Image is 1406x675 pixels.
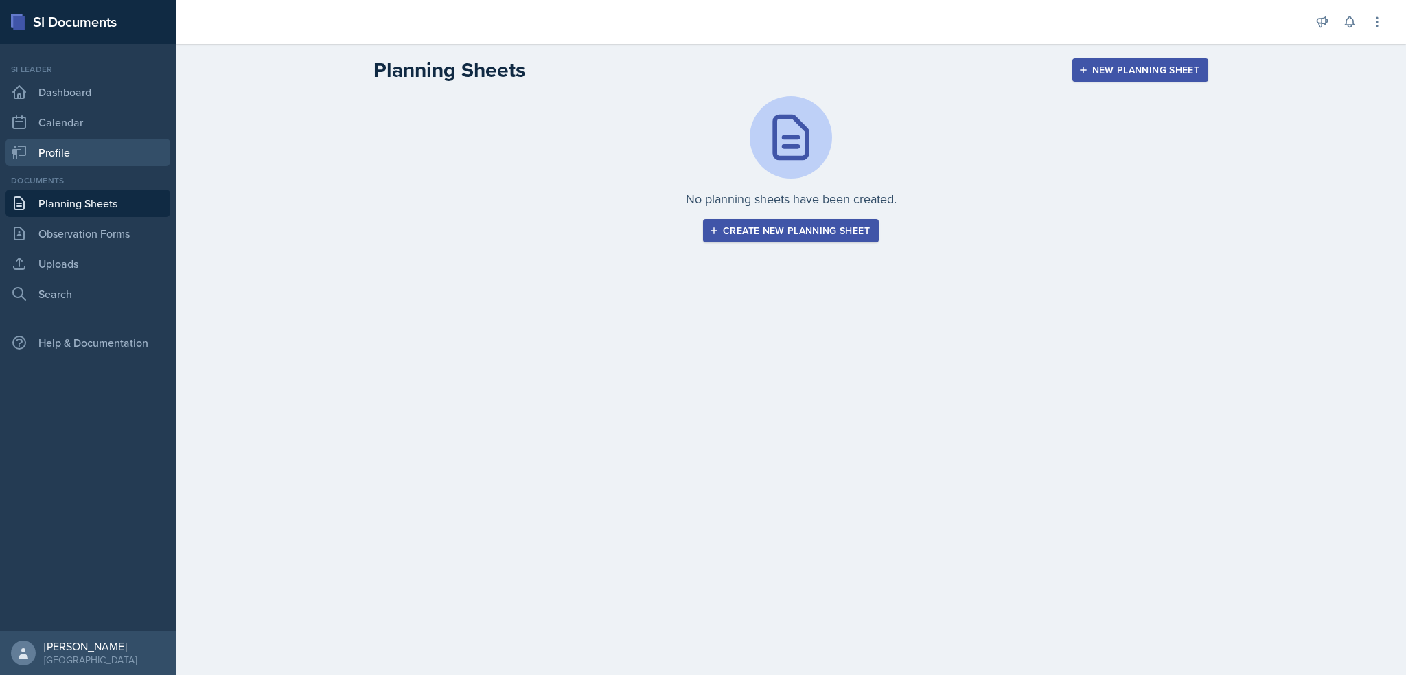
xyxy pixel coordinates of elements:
a: Uploads [5,250,170,277]
div: Si leader [5,63,170,76]
div: Documents [5,174,170,187]
h2: Planning Sheets [373,58,525,82]
a: Dashboard [5,78,170,106]
div: [PERSON_NAME] [44,639,137,653]
div: Help & Documentation [5,329,170,356]
div: Create new planning sheet [712,225,870,236]
p: No planning sheets have been created. [686,190,897,208]
a: Planning Sheets [5,190,170,217]
a: Profile [5,139,170,166]
div: [GEOGRAPHIC_DATA] [44,653,137,667]
div: New Planning Sheet [1081,65,1199,76]
button: New Planning Sheet [1072,58,1208,82]
a: Search [5,280,170,308]
a: Observation Forms [5,220,170,247]
a: Calendar [5,108,170,136]
button: Create new planning sheet [703,219,879,242]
